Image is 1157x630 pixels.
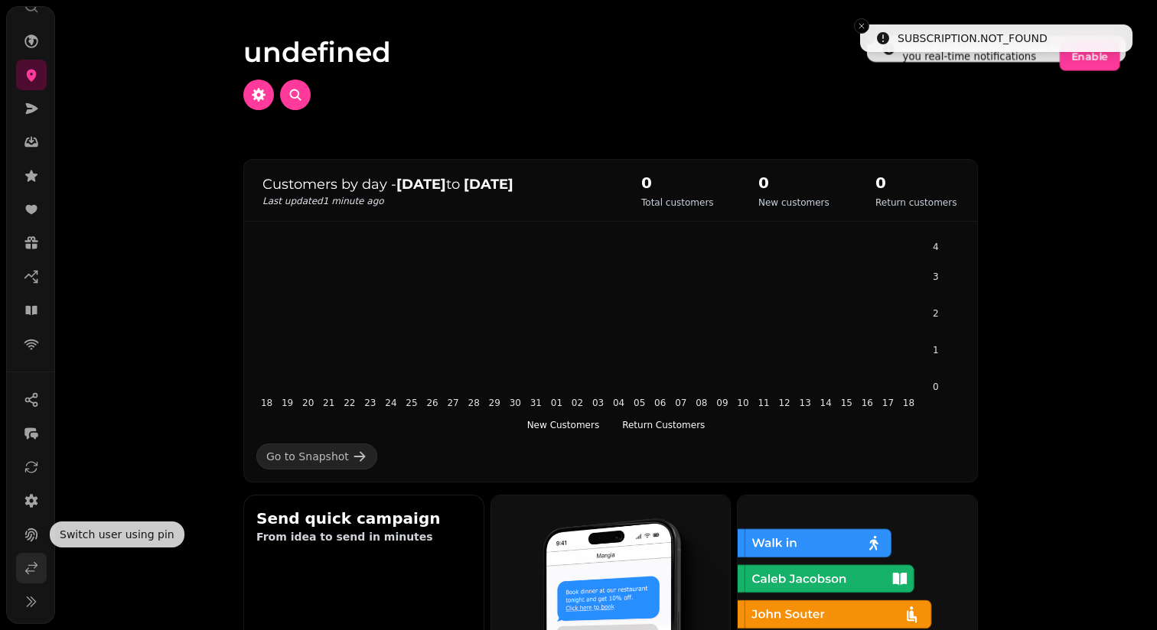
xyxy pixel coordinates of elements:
tspan: 01 [551,398,562,408]
tspan: 20 [302,398,314,408]
tspan: 22 [344,398,355,408]
tspan: 03 [592,398,604,408]
p: Last updated 1 minute ago [262,195,611,207]
div: Switch user using pin [50,521,184,547]
tspan: 08 [696,398,707,408]
p: Customers by day - to [262,174,611,195]
tspan: 16 [862,398,873,408]
h2: 0 [875,172,957,193]
button: Enable [1060,42,1120,71]
tspan: 2 [933,308,939,319]
tspan: 15 [841,398,852,408]
tspan: 31 [530,398,542,408]
h2: 0 [758,172,829,193]
div: Return Customers [611,419,705,431]
tspan: 04 [613,398,624,408]
tspan: 06 [654,398,666,408]
a: Go to Snapshot [256,443,377,469]
strong: [DATE] [396,176,446,193]
tspan: 3 [933,271,939,282]
tspan: 07 [675,398,686,408]
tspan: 05 [634,398,645,408]
tspan: 30 [510,398,521,408]
tspan: 29 [489,398,500,408]
p: New customers [758,196,829,209]
tspan: 11 [758,398,769,408]
p: From idea to send in minutes [256,529,471,544]
p: Total customers [641,196,714,209]
tspan: 28 [468,398,480,408]
tspan: 21 [323,398,334,408]
div: Go to Snapshot [266,449,349,464]
tspan: 24 [385,398,396,408]
tspan: 09 [716,398,728,408]
tspan: 14 [820,398,832,408]
tspan: 13 [800,398,811,408]
tspan: 19 [282,398,293,408]
tspan: 23 [364,398,376,408]
tspan: 25 [406,398,417,408]
h2: Send quick campaign [256,508,471,529]
p: Return customers [875,196,957,209]
tspan: 18 [261,398,272,408]
tspan: 27 [447,398,458,408]
div: SUBSCRIPTION.NOT_FOUND [898,31,1048,46]
tspan: 0 [933,382,939,392]
tspan: 02 [572,398,583,408]
strong: [DATE] [464,176,513,193]
tspan: 26 [426,398,438,408]
tspan: 17 [882,398,894,408]
tspan: 12 [778,398,790,408]
h2: 0 [641,172,714,193]
tspan: 4 [933,242,939,252]
div: New Customers [517,419,600,431]
tspan: 10 [737,398,748,408]
tspan: 18 [903,398,914,408]
tspan: 1 [933,345,939,356]
button: Close toast [854,18,869,34]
